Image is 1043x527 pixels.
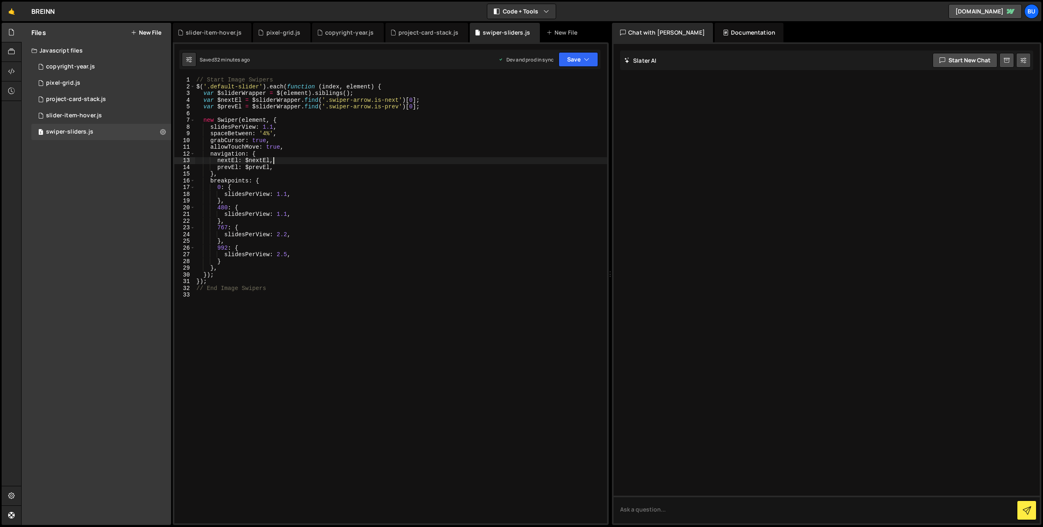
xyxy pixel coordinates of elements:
div: 9 [174,130,195,137]
div: 30 [174,272,195,279]
div: 22 [174,218,195,225]
div: slider-item-hover.js [46,112,102,119]
div: 20 [174,204,195,211]
button: New File [131,29,161,36]
div: copyright-year.js [325,29,374,37]
div: 4 [174,97,195,104]
div: 32 [174,285,195,292]
div: 28 [174,258,195,265]
div: BREINN [31,7,55,16]
div: copyright-year.js [46,63,95,70]
div: 12 [174,151,195,158]
div: pixel-grid.js [266,29,301,37]
div: 14 [174,164,195,171]
div: 11 [174,144,195,151]
div: 21 [174,211,195,218]
div: 7 [174,117,195,124]
div: swiper-sliders.js [46,128,93,136]
h2: Files [31,28,46,37]
div: 17243/47778.js [31,59,171,75]
div: 32 minutes ago [214,56,250,63]
div: project-card-stack.js [46,96,106,103]
div: 19 [174,198,195,204]
div: 23 [174,224,195,231]
div: 31 [174,278,195,285]
div: slider-item-hover.js [186,29,242,37]
div: New File [546,29,581,37]
div: 13 [174,157,195,164]
div: Saved [200,56,250,63]
div: 10 [174,137,195,144]
div: 29 [174,265,195,272]
button: Code + Tools [487,4,556,19]
div: 26 [174,245,195,252]
div: 17243/47771.js [31,91,171,108]
div: 15 [174,171,195,178]
div: 17243/47721.js [31,124,171,140]
div: 18 [174,191,195,198]
div: 2 [174,83,195,90]
div: swiper-sliders.js [483,29,530,37]
div: Dev and prod in sync [498,56,554,63]
span: 1 [38,130,43,136]
div: 33 [174,292,195,299]
div: 27 [174,251,195,258]
button: Save [559,52,598,67]
div: 17243/47882.js [31,75,171,91]
div: 17243/47965.js [31,108,171,124]
div: Javascript files [22,42,171,59]
div: 6 [174,110,195,117]
div: 8 [174,124,195,131]
div: 17 [174,184,195,191]
h2: Slater AI [624,57,657,64]
div: 16 [174,178,195,184]
div: 3 [174,90,195,97]
div: pixel-grid.js [46,79,80,87]
a: Bu [1024,4,1039,19]
div: project-card-stack.js [398,29,458,37]
button: Start new chat [933,53,997,68]
div: 5 [174,103,195,110]
div: Chat with [PERSON_NAME] [612,23,713,42]
div: 24 [174,231,195,238]
a: [DOMAIN_NAME] [948,4,1022,19]
div: 25 [174,238,195,245]
a: 🤙 [2,2,22,21]
div: 1 [174,77,195,83]
div: Documentation [715,23,783,42]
